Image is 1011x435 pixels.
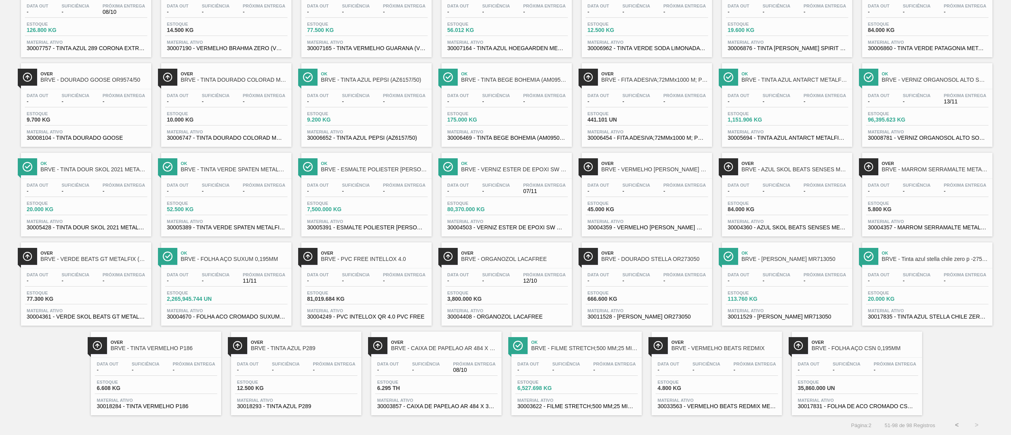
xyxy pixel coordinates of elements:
[576,236,716,326] a: ÍconeOverBRVE - DOURADO STELLA OR273050Data out-Suficiência-Próxima Entrega-Estoque666.600 KGMate...
[742,71,848,76] span: Ok
[167,4,189,8] span: Data out
[155,57,295,147] a: ÍconeOverBRVE - TINTA DOURADO COLORAD METALFIX OR9523/50Data out-Suficiência-Próxima Entrega-Esto...
[27,201,82,206] span: Estoque
[321,167,428,172] span: BRVE - ESMALTE POLIESTER BRANCO SW VES4210
[763,188,790,194] span: -
[23,72,32,82] img: Ícone
[868,183,890,187] span: Data out
[447,9,469,15] span: -
[804,188,846,194] span: -
[167,225,286,231] span: 30005389 - TINTA VERDE SPATEN METALFIX VD8160 50
[167,99,189,105] span: -
[383,99,426,105] span: -
[728,99,750,105] span: -
[864,72,874,82] img: Ícone
[163,162,173,172] img: Ícone
[601,256,708,262] span: BRVE - DOURADO STELLA OR273050
[307,22,363,26] span: Estoque
[307,129,426,134] span: Material ativo
[588,129,706,134] span: Material ativo
[27,129,145,134] span: Material ativo
[716,236,856,326] a: ÍconeOkBRVE - [PERSON_NAME] MR713050Data out-Suficiência-Próxima Entrega-Estoque113.760 KGMateria...
[523,99,566,105] span: -
[103,99,145,105] span: -
[903,99,930,105] span: -
[482,188,510,194] span: -
[622,93,650,98] span: Suficiência
[482,99,510,105] span: -
[23,251,32,261] img: Ícone
[763,93,790,98] span: Suficiência
[103,93,145,98] span: Próxima Entrega
[622,4,650,8] span: Suficiência
[864,251,874,261] img: Ícone
[41,251,147,255] span: Over
[728,201,783,206] span: Estoque
[763,4,790,8] span: Suficiência
[523,93,566,98] span: Próxima Entrega
[243,4,286,8] span: Próxima Entrega
[723,251,733,261] img: Ícone
[307,99,329,105] span: -
[903,4,930,8] span: Suficiência
[62,183,89,187] span: Suficiência
[167,111,222,116] span: Estoque
[461,167,568,172] span: BRVE - VERNIZ ESTER DE EPOXI SW ES045MA
[601,251,708,255] span: Over
[864,162,874,172] img: Ícone
[321,77,428,83] span: BRVE - TINTA AZUL PEPSI (AZ6157/50)
[622,99,650,105] span: -
[27,188,49,194] span: -
[868,129,987,134] span: Material ativo
[583,72,593,82] img: Ícone
[303,162,313,172] img: Ícone
[62,9,89,15] span: -
[868,99,890,105] span: -
[27,117,82,123] span: 9.700 KG
[588,225,706,231] span: 30004359 - VERMELHO BECK'S METALFIX VM26295050
[588,99,609,105] span: -
[882,77,988,83] span: BRVE - VERNIZ ORGANOSOL ALTO SOLIDOS VALSPAR
[202,99,229,105] span: -
[868,22,923,26] span: Estoque
[728,4,750,8] span: Data out
[588,188,609,194] span: -
[447,135,566,141] span: 30006469 - TINTA BEGE BOHEMIA (AM0950/50)
[167,27,222,33] span: 14.500 KG
[856,236,996,326] a: ÍconeOkBRVE - Tinta azul stella chile zero p -2757CData out-Suficiência-Próxima Entrega-Estoque20...
[181,77,288,83] span: BRVE - TINTA DOURADO COLORAD METALFIX OR9523/50
[447,40,566,45] span: Material ativo
[23,162,32,172] img: Ícone
[588,201,643,206] span: Estoque
[447,45,566,51] span: 30007164 - TINTA AZUL HOEGAARDEN METALFIX AZ7169/50
[601,167,708,172] span: BRVE - VERMELHO BECK'S METALFIX VM26295050
[303,72,313,82] img: Ícone
[716,147,856,236] a: ÍconeOverBRVE - AZUL SKOL BEATS SENSES METALFIX AZ80925Data out-Suficiência-Próxima Entrega-Estoq...
[523,4,566,8] span: Próxima Entrega
[868,225,987,231] span: 30004357 - MARROM SERRAMALTE METALFIX MR474950
[155,236,295,326] a: ÍconeOkBRVE - FOLHA AÇO SUXUM 0,195MMData out-Suficiência-Próxima Entrega11/11Estoque2,265,945.74...
[482,183,510,187] span: Suficiência
[482,9,510,15] span: -
[307,206,363,212] span: 7,500.000 KG
[202,188,229,194] span: -
[763,99,790,105] span: -
[167,117,222,123] span: 10.000 KG
[868,4,890,8] span: Data out
[804,99,846,105] span: -
[307,40,426,45] span: Material ativo
[763,9,790,15] span: -
[716,57,856,147] a: ÍconeOkBRVE - TINTA AZUL ANTARCT METALFIX (AZ7055/50)Data out-Suficiência-Próxima Entrega-Estoque...
[447,219,566,224] span: Material ativo
[447,201,503,206] span: Estoque
[181,71,288,76] span: Over
[588,45,706,51] span: 30006962 - TINTA VERDE SODA LIMONADA (VD5203/59)
[27,225,145,231] span: 30005428 - TINTA DOUR SKOL 2021 METALFIX OR9280/50
[303,251,313,261] img: Ícone
[383,188,426,194] span: -
[243,99,286,105] span: -
[447,99,469,105] span: -
[62,93,89,98] span: Suficiência
[728,9,750,15] span: -
[202,183,229,187] span: Suficiência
